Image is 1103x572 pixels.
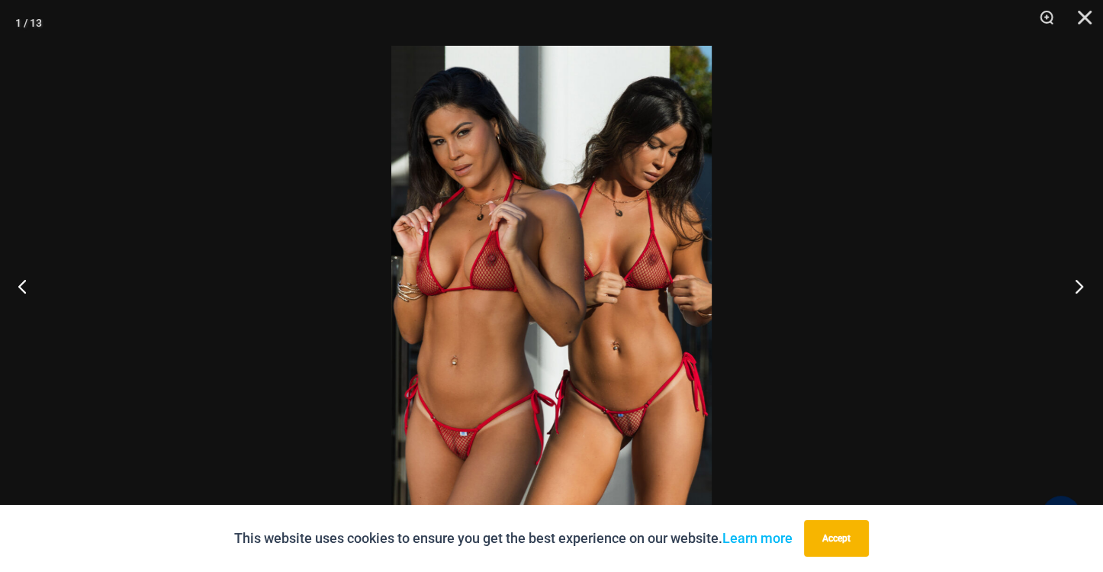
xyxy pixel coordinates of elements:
[722,530,793,546] a: Learn more
[15,11,42,34] div: 1 / 13
[391,46,712,526] img: Summer Storm Red Tri Top Pack F
[1046,248,1103,324] button: Next
[234,527,793,550] p: This website uses cookies to ensure you get the best experience on our website.
[804,520,869,557] button: Accept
